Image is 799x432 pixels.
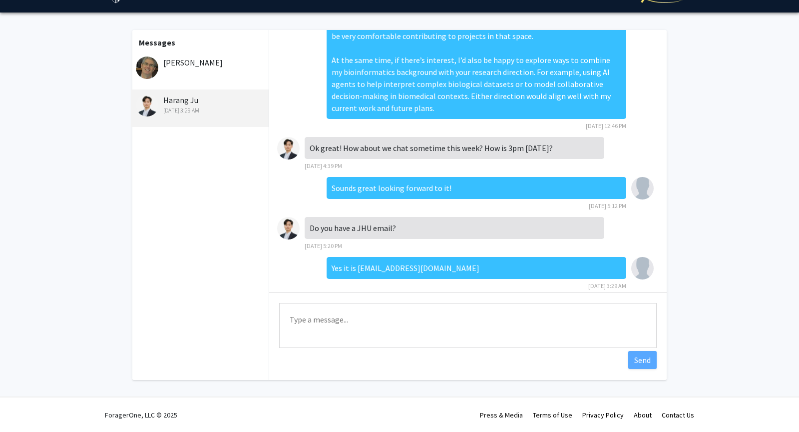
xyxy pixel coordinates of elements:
div: Harang Ju [136,94,266,115]
img: David Elbert [136,56,158,79]
iframe: Chat [7,387,42,424]
div: Ok great! How about we chat sometime this week? How is 3pm [DATE]? [305,137,604,159]
div: Yes it is [EMAIL_ADDRESS][DOMAIN_NAME] [327,257,626,279]
a: Press & Media [480,410,523,419]
img: Harang Ju [277,217,300,239]
a: About [634,410,652,419]
a: Terms of Use [533,410,572,419]
img: Harang Ju [136,94,158,116]
img: Harang Ju [277,137,300,159]
span: [DATE] 5:20 PM [305,242,342,249]
span: [DATE] 3:29 AM [588,282,626,289]
textarea: Message [279,303,657,348]
div: Do you have a JHU email? [305,217,604,239]
div: Sounds great looking forward to it! [327,177,626,199]
img: Sahil Iyer [631,177,654,199]
span: [DATE] 5:12 PM [589,202,626,209]
button: Send [628,351,657,369]
img: Sahil Iyer [631,257,654,279]
a: Privacy Policy [582,410,624,419]
a: Contact Us [662,410,694,419]
div: [DATE] 3:29 AM [136,106,266,115]
span: [DATE] 4:39 PM [305,162,342,169]
div: [PERSON_NAME] [136,56,266,68]
b: Messages [139,37,175,47]
span: [DATE] 12:46 PM [586,122,626,129]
